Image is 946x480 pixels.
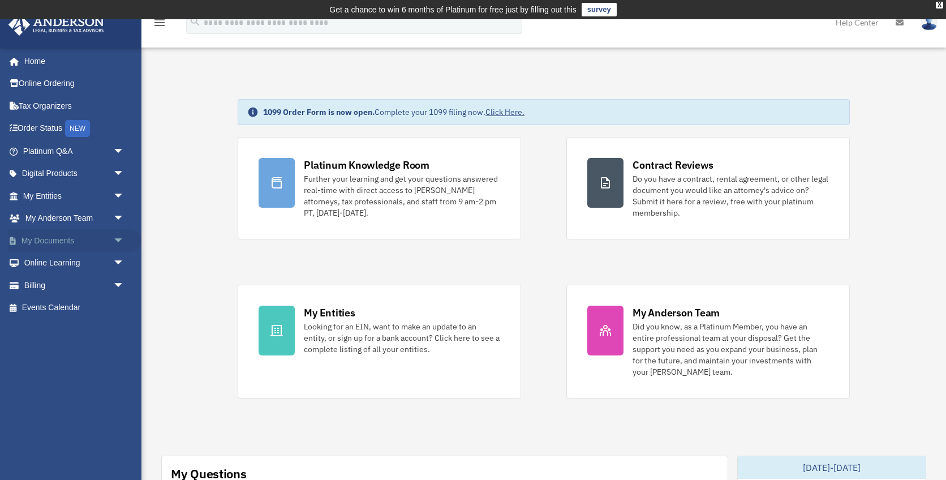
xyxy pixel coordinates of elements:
[633,306,720,320] div: My Anderson Team
[8,162,141,185] a: Digital Productsarrow_drop_down
[65,120,90,137] div: NEW
[8,229,141,252] a: My Documentsarrow_drop_down
[8,207,141,230] a: My Anderson Teamarrow_drop_down
[113,185,136,208] span: arrow_drop_down
[8,252,141,275] a: Online Learningarrow_drop_down
[304,158,429,172] div: Platinum Knowledge Room
[8,140,141,162] a: Platinum Q&Aarrow_drop_down
[8,274,141,297] a: Billingarrow_drop_down
[566,137,850,239] a: Contract Reviews Do you have a contract, rental agreement, or other legal document you would like...
[113,252,136,275] span: arrow_drop_down
[5,14,107,36] img: Anderson Advisors Platinum Portal
[263,107,375,117] strong: 1099 Order Form is now open.
[8,185,141,207] a: My Entitiesarrow_drop_down
[8,50,136,72] a: Home
[566,285,850,398] a: My Anderson Team Did you know, as a Platinum Member, you have an entire professional team at your...
[113,140,136,163] span: arrow_drop_down
[113,162,136,186] span: arrow_drop_down
[153,20,166,29] a: menu
[633,321,829,378] div: Did you know, as a Platinum Member, you have an entire professional team at your disposal? Get th...
[113,229,136,252] span: arrow_drop_down
[238,285,521,398] a: My Entities Looking for an EIN, want to make an update to an entity, or sign up for a bank accoun...
[582,3,617,16] a: survey
[263,106,524,118] div: Complete your 1099 filing now.
[738,456,926,479] div: [DATE]-[DATE]
[633,158,713,172] div: Contract Reviews
[304,173,500,218] div: Further your learning and get your questions answered real-time with direct access to [PERSON_NAM...
[113,207,136,230] span: arrow_drop_down
[633,173,829,218] div: Do you have a contract, rental agreement, or other legal document you would like an attorney's ad...
[304,306,355,320] div: My Entities
[189,15,201,28] i: search
[8,117,141,140] a: Order StatusNEW
[238,137,521,239] a: Platinum Knowledge Room Further your learning and get your questions answered real-time with dire...
[8,72,141,95] a: Online Ordering
[8,297,141,319] a: Events Calendar
[113,274,136,297] span: arrow_drop_down
[936,2,943,8] div: close
[153,16,166,29] i: menu
[304,321,500,355] div: Looking for an EIN, want to make an update to an entity, or sign up for a bank account? Click her...
[921,14,938,31] img: User Pic
[8,95,141,117] a: Tax Organizers
[485,107,524,117] a: Click Here.
[329,3,577,16] div: Get a chance to win 6 months of Platinum for free just by filling out this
